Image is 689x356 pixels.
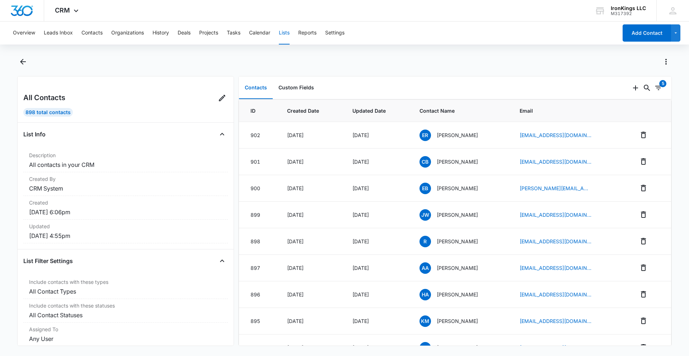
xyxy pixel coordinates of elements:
div: [DATE] [287,211,335,219]
button: Back [17,56,28,67]
div: 895 [250,317,270,325]
button: Calendar [249,22,270,44]
dd: All Contact Statuses [29,311,222,319]
span: JW [420,209,431,221]
span: Contact Name [420,107,503,114]
div: [DATE] [352,158,402,165]
a: [EMAIL_ADDRESS][DOMAIN_NAME] [520,344,591,351]
div: DescriptionAll contacts in your CRM [23,149,228,172]
p: [PERSON_NAME] [437,291,478,298]
span: Email [520,107,620,114]
button: Remove [638,129,649,141]
h4: List Info [23,130,46,139]
button: Lists [279,22,290,44]
button: Tasks [227,22,240,44]
div: [DATE] [352,264,402,272]
div: [DATE] [352,291,402,298]
div: [DATE] [287,264,335,272]
button: Close [216,255,228,267]
span: KM [420,315,431,327]
button: Remove [638,156,649,167]
div: 897 [250,264,270,272]
div: 898 Total Contacts [23,108,73,117]
button: Remove [638,289,649,300]
div: [DATE] [287,184,335,192]
a: [EMAIL_ADDRESS][DOMAIN_NAME] [520,291,591,298]
dt: Include contacts with these statuses [29,302,222,309]
dt: Include contacts with these types [29,278,222,286]
a: [EMAIL_ADDRESS][DOMAIN_NAME] [520,211,591,219]
div: account name [611,5,646,11]
div: [DATE] [352,317,402,325]
div: [DATE] [287,344,335,351]
span: ID [250,107,270,114]
div: account id [611,11,646,16]
button: Add Contact [623,24,671,42]
button: History [153,22,169,44]
div: Updated[DATE] 4:55pm [23,220,228,243]
div: 902 [250,131,270,139]
div: [DATE] [287,317,335,325]
div: 5 items [659,80,666,87]
div: [DATE] [287,291,335,298]
button: Remove [638,182,649,194]
dt: Description [29,151,222,159]
button: Settings [325,22,344,44]
dd: All contacts in your CRM [29,160,222,169]
button: Reports [298,22,317,44]
div: [DATE] [352,184,402,192]
a: [EMAIL_ADDRESS][DOMAIN_NAME] [520,238,591,245]
span: Created Date [287,107,335,114]
dt: Assigned To [29,325,222,333]
button: Remove [638,262,649,273]
span: HA [420,289,431,300]
p: [PERSON_NAME] [437,317,478,325]
dd: [DATE] 6:06pm [29,208,222,216]
dd: [DATE] 4:55pm [29,231,222,240]
h4: List Filter Settings [23,257,73,265]
div: Include contacts with these statusesAll Contact Statuses [23,299,228,323]
dt: Created By [29,175,222,183]
button: Remove [638,209,649,220]
button: Contacts [239,77,273,99]
h2: All Contacts [23,92,65,103]
dd: All Contact Types [29,287,222,296]
div: 899 [250,211,270,219]
dd: CRM System [29,184,222,193]
div: [DATE] [287,131,335,139]
div: 894 [250,344,270,351]
div: [DATE] [352,344,402,351]
button: Custom Fields [273,77,320,99]
button: Contacts [81,22,103,44]
button: Close [216,128,228,140]
span: AA [420,262,431,274]
button: Remove [638,315,649,327]
button: Actions [660,56,672,67]
dt: Updated [29,222,222,230]
div: 898 [250,238,270,245]
button: Deals [178,22,191,44]
button: Projects [199,22,218,44]
span: CB [420,156,431,168]
button: Organizations [111,22,144,44]
span: CRM [55,6,70,14]
div: Created[DATE] 6:06pm [23,196,228,220]
p: [PERSON_NAME] [437,344,478,351]
p: [PERSON_NAME] [437,264,478,272]
button: Search... [641,82,653,94]
dd: Any User [29,334,222,343]
a: [PERSON_NAME][EMAIL_ADDRESS][DOMAIN_NAME] [520,184,591,192]
button: Filters [653,82,664,94]
div: [DATE] [287,158,335,165]
a: [EMAIL_ADDRESS][DOMAIN_NAME] [520,264,591,272]
span: ER [420,130,431,141]
button: Remove [638,342,649,353]
button: Leads Inbox [44,22,73,44]
div: [DATE] [352,131,402,139]
a: [EMAIL_ADDRESS][DOMAIN_NAME] [520,317,591,325]
button: Overview [13,22,35,44]
span: R [420,236,431,247]
div: [DATE] [352,238,402,245]
div: [DATE] [287,238,335,245]
button: Add [630,82,641,94]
